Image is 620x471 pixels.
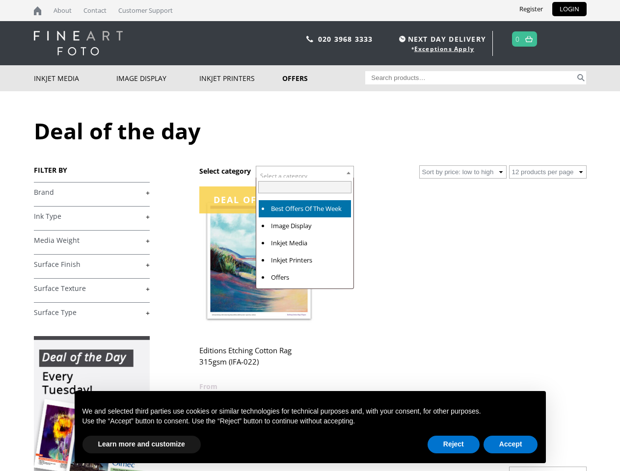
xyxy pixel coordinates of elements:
div: Deal of the day [199,186,318,213]
li: Inkjet Media [259,235,351,252]
a: Offers [282,65,365,91]
a: LOGIN [552,2,587,16]
a: Inkjet Media [34,65,117,91]
li: Offers [259,269,351,286]
a: 020 3968 3333 [318,34,373,44]
a: + [34,212,150,221]
li: Inkjet Printers [259,252,351,269]
span: NEXT DAY DELIVERY [397,33,486,45]
input: Search products… [365,71,575,84]
h3: Select category [199,166,251,176]
a: Deal of the day Editions Etching Cotton Rag 315gsm (IFA-022) £30.99£25.99 [199,186,318,405]
img: logo-white.svg [34,31,123,55]
h4: Surface Type [34,302,150,322]
a: 0 [515,32,520,46]
h4: Surface Finish [34,254,150,274]
img: time.svg [399,36,405,42]
a: + [34,260,150,269]
h4: Media Weight [34,230,150,250]
h3: FILTER BY [34,165,150,175]
a: Inkjet Printers [199,65,282,91]
div: Notice [67,383,554,471]
li: Image Display [259,217,351,235]
button: Learn more and customize [82,436,201,453]
select: Shop order [419,165,507,179]
a: Image Display [116,65,199,91]
span: Select a category [260,172,307,180]
h4: Ink Type [34,206,150,226]
button: Accept [484,436,538,453]
a: + [34,236,150,245]
a: + [34,284,150,293]
h4: Surface Texture [34,278,150,298]
img: basket.svg [525,36,533,42]
img: phone.svg [306,36,313,42]
a: Register [512,2,550,16]
button: Search [575,71,587,84]
p: Use the “Accept” button to consent. Use the “Reject” button to continue without accepting. [82,417,538,426]
li: Best Offers Of The Week [259,200,351,217]
p: We and selected third parties use cookies or similar technologies for technical purposes and, wit... [82,407,538,417]
a: + [34,308,150,317]
img: Editions Etching Cotton Rag 315gsm (IFA-022) [199,186,318,335]
h4: Brand [34,182,150,202]
a: + [34,188,150,197]
h1: Deal of the day [34,116,587,146]
h2: Editions Etching Cotton Rag 315gsm (IFA-022) [199,341,318,381]
a: Exceptions Apply [414,45,474,53]
button: Reject [428,436,480,453]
